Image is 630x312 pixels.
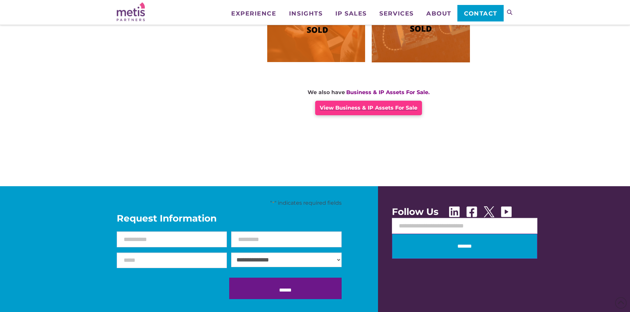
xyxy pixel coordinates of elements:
span: About [426,11,451,17]
span: Follow Us [392,207,439,216]
img: Youtube [501,206,512,217]
span: Contact [464,11,497,17]
iframe: reCAPTCHA [117,273,217,299]
span: View Business & IP Assets For Sale [320,105,417,111]
span: Experience [231,11,276,17]
p: " " indicates required fields [117,199,342,207]
a: View Business & IP Assets For Sale [315,101,422,115]
img: Metis Partners [117,2,145,21]
span: Back to Top [615,297,627,309]
span: Services [379,11,413,17]
span: IP Sales [335,11,367,17]
span: Request Information [117,214,342,223]
a: Contact [457,5,503,21]
img: X [484,206,494,217]
img: Linkedin [449,206,460,217]
strong: Business & IP Assets For Sale. [346,89,430,95]
strong: We also have [308,89,345,95]
span: Insights [289,11,322,17]
img: Facebook [466,206,477,217]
